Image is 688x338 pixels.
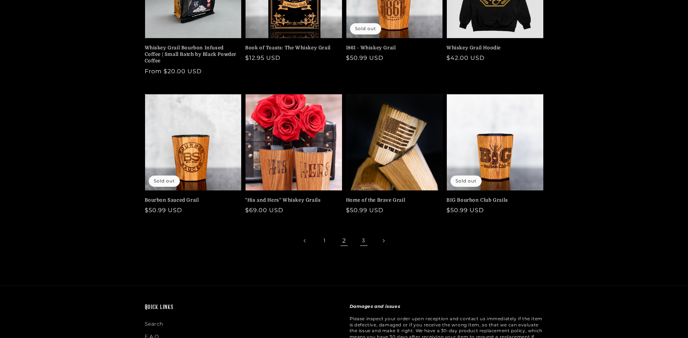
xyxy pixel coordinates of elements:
strong: Damages and issues [350,304,400,309]
a: Next page [375,233,391,249]
a: Search [145,320,164,330]
nav: Pagination [145,233,544,249]
a: 1861 - Whiskey Grail [346,45,439,51]
a: Whiskey Grail Bourbon Infused Coffee | Small Batch by Black Powder Coffee [145,45,238,65]
a: Book of Toasts: The Whiskey Grail [245,45,338,51]
a: Page 1 [317,233,333,249]
a: Previous page [297,233,313,249]
span: Page 2 [336,233,352,249]
a: "His and Hers" Whiskey Grails [245,197,338,203]
a: Bourbon Sauced Grail [145,197,238,203]
a: Whiskey Grail Hoodie [446,45,539,51]
a: BIG Bourbon Club Grails [446,197,539,203]
a: Home of the Brave Grail [346,197,439,203]
a: Page 3 [356,233,372,249]
h2: Quick links [145,304,339,312]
